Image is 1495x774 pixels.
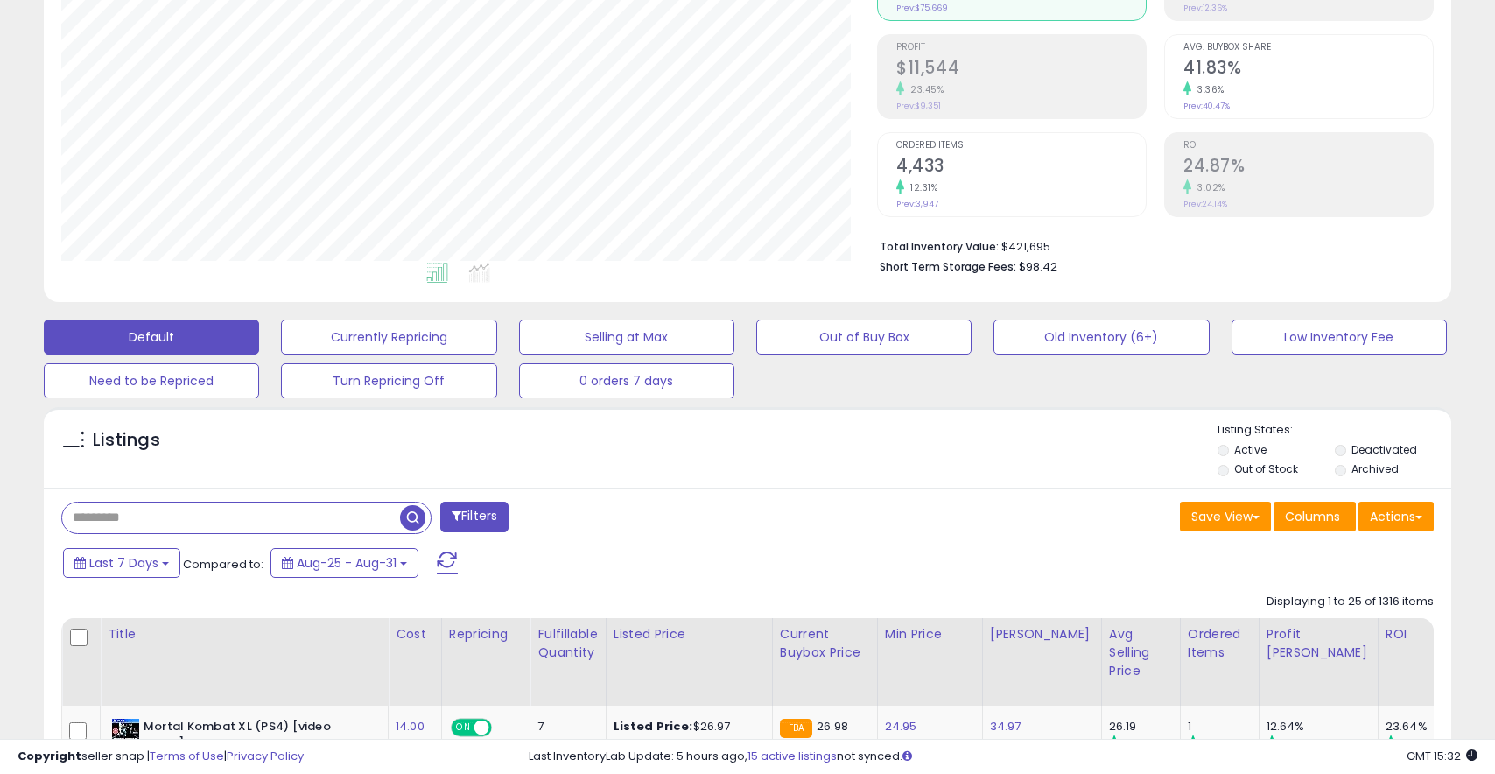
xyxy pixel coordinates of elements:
div: Listed Price [614,625,765,644]
button: Save View [1180,502,1271,531]
small: Prev: 24.14% [1183,199,1227,209]
b: Listed Price: [614,718,693,735]
b: Mortal Kombat XL (PS4) [video game] [144,719,356,756]
div: Last InventoryLab Update: 5 hours ago, not synced. [529,749,1477,765]
div: $26.97 [614,719,759,735]
div: Title [108,625,381,644]
button: Turn Repricing Off [281,363,496,398]
div: Displaying 1 to 25 of 1316 items [1267,594,1434,610]
small: Prev: 40.47% [1183,101,1230,111]
span: Last 7 Days [89,554,158,572]
button: Low Inventory Fee [1232,320,1447,355]
a: 24.95 [885,718,917,735]
div: 26.19 [1109,719,1180,735]
span: 2025-09-8 15:32 GMT [1407,748,1477,764]
div: Profit [PERSON_NAME] [1267,625,1371,662]
button: Columns [1274,502,1356,531]
button: Old Inventory (6+) [993,320,1209,355]
small: 23.45% [904,83,944,96]
button: Need to be Repriced [44,363,259,398]
img: 51DZhQnEeeL._SL40_.jpg [112,719,139,754]
label: Archived [1351,461,1399,476]
h5: Listings [93,428,160,453]
span: Profit [896,43,1146,53]
a: Privacy Policy [227,748,304,764]
div: Avg Selling Price [1109,625,1173,680]
small: FBA [780,719,812,738]
button: Last 7 Days [63,548,180,578]
label: Deactivated [1351,442,1417,457]
label: Out of Stock [1234,461,1298,476]
span: ROI [1183,141,1433,151]
h2: 4,433 [896,156,1146,179]
small: 3.36% [1191,83,1225,96]
div: 1 [1188,719,1259,735]
div: seller snap | | [18,749,304,765]
div: Cost [396,625,434,644]
div: Repricing [449,625,523,644]
span: 26.98 [817,718,848,735]
a: 15 active listings [747,748,837,764]
div: Min Price [885,625,975,644]
b: Total Inventory Value: [880,239,999,254]
div: Ordered Items [1188,625,1252,662]
span: Avg. Buybox Share [1183,43,1433,53]
div: Fulfillable Quantity [537,625,598,662]
h2: $11,544 [896,58,1146,81]
label: Active [1234,442,1267,457]
button: Currently Repricing [281,320,496,355]
strong: Copyright [18,748,81,764]
small: 12.31% [904,181,937,194]
div: 7 [537,719,592,735]
button: Out of Buy Box [756,320,972,355]
button: Default [44,320,259,355]
span: Columns [1285,508,1340,525]
button: Filters [440,502,509,532]
button: Selling at Max [519,320,734,355]
small: Prev: $9,351 [896,101,941,111]
button: Aug-25 - Aug-31 [270,548,418,578]
h2: 41.83% [1183,58,1433,81]
a: 34.97 [990,718,1021,735]
div: 12.64% [1267,719,1378,735]
div: [PERSON_NAME] [990,625,1094,644]
div: 23.64% [1386,719,1456,735]
span: $98.42 [1019,258,1057,275]
button: Actions [1358,502,1434,531]
small: Prev: 12.36% [1183,3,1227,13]
small: 3.02% [1191,181,1225,194]
li: $421,695 [880,235,1421,256]
a: Terms of Use [150,748,224,764]
div: Current Buybox Price [780,625,870,662]
p: Listing States: [1218,422,1451,439]
div: ROI [1386,625,1449,644]
small: Prev: $75,669 [896,3,948,13]
a: 14.00 [396,718,425,735]
h2: 24.87% [1183,156,1433,179]
button: 0 orders 7 days [519,363,734,398]
span: Ordered Items [896,141,1146,151]
small: Prev: 3,947 [896,199,938,209]
span: Aug-25 - Aug-31 [297,554,397,572]
span: ON [453,721,474,735]
span: Compared to: [183,556,263,573]
b: Short Term Storage Fees: [880,259,1016,274]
